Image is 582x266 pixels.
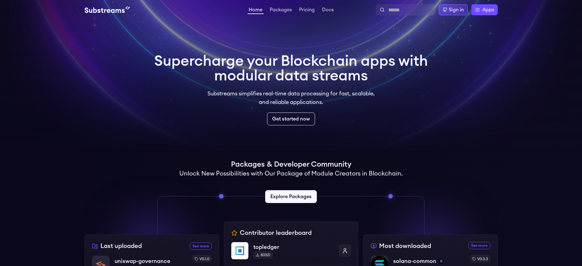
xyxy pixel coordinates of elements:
a: Packages [269,7,293,13]
a: Get started now [267,113,315,125]
img: topledger [231,242,248,259]
a: Home [247,7,264,14]
div: 80321 [253,251,273,259]
a: Docs [321,7,335,13]
img: Substream's logo [85,6,130,13]
div: Sign in [449,6,464,13]
div: v0.3.3 [470,255,490,263]
h1: Supercharge your Blockchain apps with modular data streams [154,54,428,83]
h1: Packages & Developer Community [231,160,351,169]
a: Explore Packages [265,190,317,203]
p: Substreams simplifies real-time data processing for fast, scalable, and reliable applications. [203,89,379,106]
a: Sign in [439,4,468,15]
span: Apps [482,6,494,13]
div: v0.1.0 [192,255,212,263]
a: Pricing [298,7,316,13]
a: See more recently uploaded packages [190,242,212,250]
p: topledger [253,243,334,251]
img: solana [439,259,444,264]
h2: Unlock New Possibilities with Our Package of Module Creators in Blockchain. [179,169,403,178]
a: topledgertopledger80321 [231,242,351,264]
p: solana-common [393,257,436,265]
p: uniswap-governance [115,257,170,265]
a: See more most downloaded packages [468,242,490,249]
